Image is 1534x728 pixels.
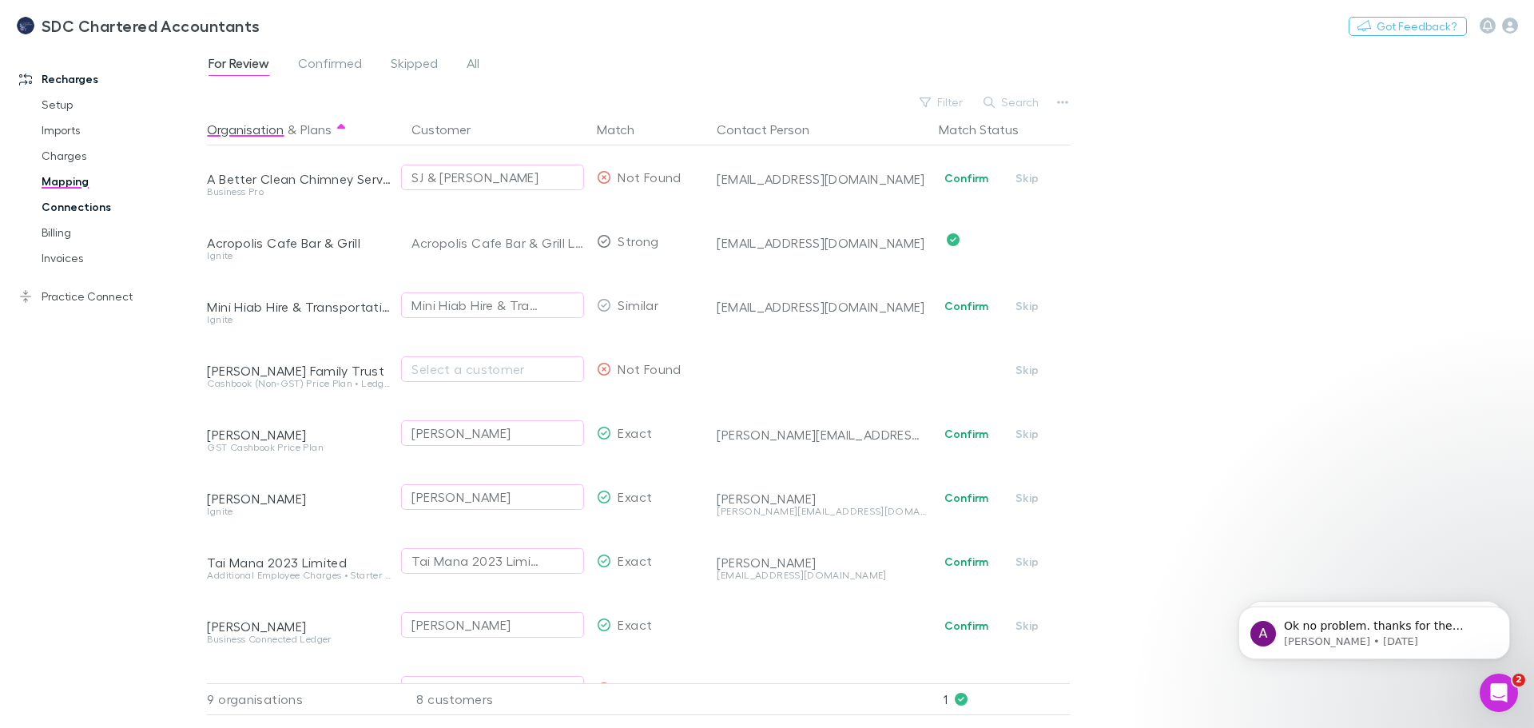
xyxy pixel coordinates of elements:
button: Confirm [934,296,999,316]
div: [PERSON_NAME] [207,427,392,443]
span: For Review [209,55,269,76]
a: Billing [26,220,216,245]
iframe: Intercom live chat [1480,674,1518,712]
span: Confirmed [298,55,362,76]
div: NH & [PERSON_NAME] [411,679,542,698]
h3: SDC Chartered Accountants [42,16,260,35]
span: Not Found [618,169,681,185]
div: [PERSON_NAME] [411,487,511,507]
button: Confirm [934,680,999,699]
button: Skip [1002,424,1053,444]
button: Search [976,93,1048,112]
div: Ignite [207,251,392,261]
div: Business Connected Ledger [207,635,392,644]
div: Business Pro [207,187,392,197]
div: A Better Clean Chimney Services [207,171,392,187]
div: [PERSON_NAME][EMAIL_ADDRESS][DOMAIN_NAME] [717,507,926,516]
iframe: Intercom notifications message [1214,573,1534,685]
div: Mini Hiab Hire & Tranportation NZ Limited [411,296,542,315]
button: Match [597,113,654,145]
span: Skipped [391,55,438,76]
span: 2 [1512,674,1525,686]
button: [PERSON_NAME] [401,484,584,510]
button: Confirm [934,169,999,188]
div: Acropolis Cafe Bar & Grill Limited [411,211,584,275]
button: Organisation [207,113,284,145]
button: Confirm [934,424,999,444]
div: Ignite [207,507,392,516]
div: [PERSON_NAME] [411,424,511,443]
span: Exact [618,489,652,504]
button: Tai Mana 2023 Limited [401,548,584,574]
a: Imports [26,117,216,143]
a: Mapping [26,169,216,194]
div: [EMAIL_ADDRESS][DOMAIN_NAME] [717,171,926,187]
a: Charges [26,143,216,169]
button: SJ & [PERSON_NAME] [401,165,584,190]
div: [PERSON_NAME] [717,555,926,571]
div: [PERSON_NAME] [411,615,511,635]
div: Mini Hiab Hire & Transportation Ltd [207,299,392,315]
button: Confirm [934,616,999,635]
a: Recharges [3,66,216,92]
span: Exact [618,617,652,632]
div: [PERSON_NAME] [717,491,926,507]
div: Additional Employee Charges • Starter + Payroll [207,571,392,580]
a: Invoices [26,245,216,271]
span: Not Found [618,361,681,376]
button: [PERSON_NAME] [401,420,584,446]
span: Exact [618,553,652,568]
div: Ignite [207,315,392,324]
button: Confirm [934,552,999,571]
div: 9 organisations [207,683,399,715]
div: 8 customers [399,683,590,715]
button: Match Status [939,113,1038,145]
div: [PERSON_NAME] [207,619,392,635]
div: [PERSON_NAME][EMAIL_ADDRESS][DOMAIN_NAME] [717,427,926,443]
svg: Confirmed [947,233,960,246]
div: Tai Mana 2023 Limited [207,555,392,571]
button: Skip [1002,680,1053,699]
button: Skip [1002,488,1053,507]
button: Filter [912,93,972,112]
div: Select a customer [411,360,574,379]
button: Skip [1002,296,1053,316]
button: Contact Person [717,113,829,145]
span: Exact [618,425,652,440]
div: Tai Mana 2023 Limited [411,551,542,571]
button: Skip [1002,552,1053,571]
span: Strong [618,233,658,249]
div: SJ & [PERSON_NAME] [411,168,538,187]
div: & [207,113,392,145]
div: [PERSON_NAME] NH & EJ [207,682,392,698]
button: Customer [411,113,490,145]
button: Skip [1002,169,1053,188]
span: Not Found [618,681,681,696]
div: [EMAIL_ADDRESS][DOMAIN_NAME] [717,682,926,698]
img: SDC Chartered Accountants's Logo [16,16,35,35]
div: [EMAIL_ADDRESS][DOMAIN_NAME] [717,299,926,315]
div: [EMAIL_ADDRESS][DOMAIN_NAME] [717,235,926,251]
button: Select a customer [401,356,584,382]
button: Got Feedback? [1349,17,1467,36]
div: [PERSON_NAME] Family Trust [207,363,392,379]
div: [EMAIL_ADDRESS][DOMAIN_NAME] [717,571,926,580]
button: NH & [PERSON_NAME] [401,676,584,702]
a: Setup [26,92,216,117]
a: SDC Chartered Accountants [6,6,270,45]
button: Plans [300,113,332,145]
span: Similar [618,297,658,312]
a: Connections [26,194,216,220]
span: All [467,55,479,76]
div: GST Cashbook Price Plan [207,443,392,452]
button: [PERSON_NAME] [401,612,584,638]
div: Cashbook (Non-GST) Price Plan • Ledger Price Plan [207,379,392,388]
a: Practice Connect [3,284,216,309]
button: Mini Hiab Hire & Tranportation NZ Limited [401,292,584,318]
p: 1 [944,684,1070,714]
